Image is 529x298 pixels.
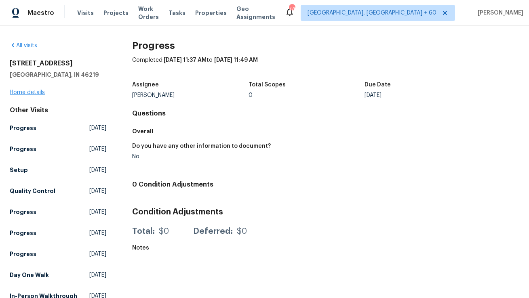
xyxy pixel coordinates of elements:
div: Other Visits [10,106,106,114]
span: [DATE] [89,271,106,279]
a: Progress[DATE] [10,205,106,219]
span: [DATE] [89,250,106,258]
span: [DATE] [89,229,106,237]
span: Tasks [169,10,185,16]
a: Progress[DATE] [10,121,106,135]
span: [DATE] [89,145,106,153]
a: Home details [10,90,45,95]
div: [PERSON_NAME] [132,92,248,98]
a: All visits [10,43,37,48]
div: No [132,154,319,159]
span: [DATE] [89,124,106,132]
span: Geo Assignments [236,5,275,21]
span: [DATE] [89,166,106,174]
span: Projects [103,9,129,17]
div: [DATE] [365,92,481,98]
span: Work Orders [138,5,159,21]
span: [DATE] [89,187,106,195]
h5: Notes [132,245,149,251]
h5: Due Date [365,82,391,88]
h3: Condition Adjustments [132,208,519,216]
span: Maestro [27,9,54,17]
div: Completed: to [132,56,519,77]
h5: Do you have any other information to document? [132,143,271,149]
h5: Setup [10,166,28,174]
h5: Progress [10,229,36,237]
h5: [GEOGRAPHIC_DATA], IN 46219 [10,71,106,79]
span: [DATE] [89,208,106,216]
span: [DATE] 11:37 AM [164,57,207,63]
div: $0 [159,227,169,235]
a: Progress[DATE] [10,142,106,156]
div: 0 [249,92,365,98]
div: 776 [289,5,295,13]
h2: [STREET_ADDRESS] [10,59,106,67]
div: Deferred: [193,227,233,235]
span: [DATE] 11:49 AM [214,57,258,63]
a: Progress[DATE] [10,247,106,261]
a: Day One Walk[DATE] [10,268,106,282]
a: Quality Control[DATE] [10,184,106,198]
h5: Progress [10,145,36,153]
div: $0 [237,227,247,235]
h4: Questions [132,109,519,118]
span: Visits [77,9,94,17]
a: Setup[DATE] [10,163,106,177]
h5: Day One Walk [10,271,49,279]
h5: Progress [10,250,36,258]
h5: Assignee [132,82,159,88]
h5: Overall [132,127,519,135]
div: Total: [132,227,155,235]
h5: Quality Control [10,187,55,195]
h5: Progress [10,124,36,132]
h4: 0 Condition Adjustments [132,180,519,189]
span: Properties [195,9,227,17]
a: Progress[DATE] [10,226,106,240]
span: [GEOGRAPHIC_DATA], [GEOGRAPHIC_DATA] + 60 [308,9,436,17]
span: [PERSON_NAME] [474,9,523,17]
h5: Progress [10,208,36,216]
h5: Total Scopes [249,82,286,88]
h2: Progress [132,42,519,50]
